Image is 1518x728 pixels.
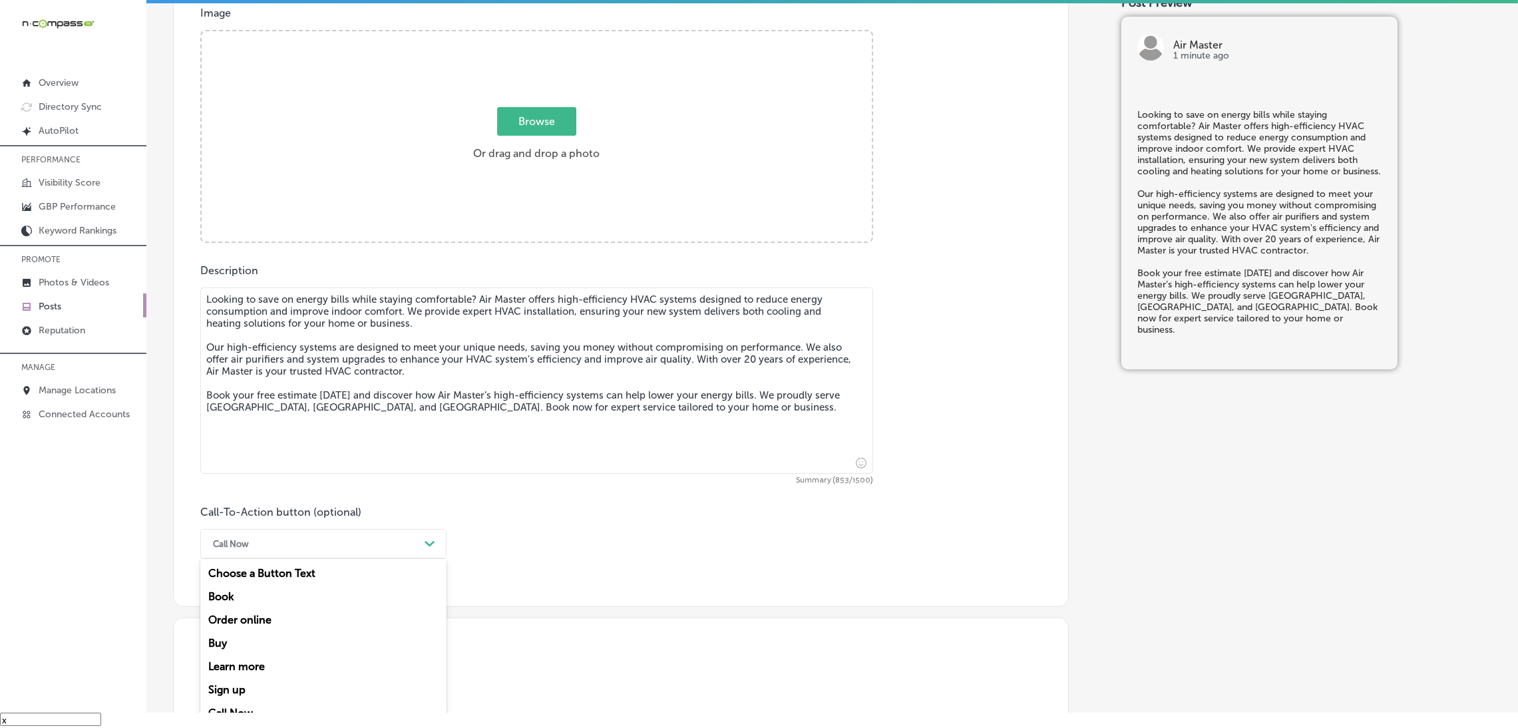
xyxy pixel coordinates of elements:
[200,506,361,518] label: Call-To-Action button (optional)
[39,325,85,336] p: Reputation
[200,287,873,474] textarea: Looking to save on energy bills while staying comfortable? Air Master offers high-efficiency HVAC...
[1174,40,1382,51] p: Air Master
[39,77,79,89] p: Overview
[21,17,95,30] img: 660ab0bf-5cc7-4cb8-ba1c-48b5ae0f18e60NCTV_CLogo_TV_Black_-500x88.png
[200,476,873,484] span: Summary (853/1500)
[39,277,109,288] p: Photos & Videos
[200,264,258,277] label: Description
[468,108,605,167] label: Or drag and drop a photo
[200,608,447,632] div: Order online
[213,539,249,549] div: Call Now
[1137,109,1382,335] h5: Looking to save on energy bills while staying comfortable? Air Master offers high-efficiency HVAC...
[39,201,116,212] p: GBP Performance
[850,455,866,471] span: Insert emoji
[200,655,447,678] div: Learn more
[200,655,1042,675] h3: Publishing options
[200,632,447,655] div: Buy
[200,701,447,725] div: Call Now
[200,562,447,585] div: Choose a Button Text
[200,585,447,608] div: Book
[200,678,447,701] div: Sign up
[200,7,1042,19] p: Image
[1137,34,1164,61] img: logo
[39,101,102,112] p: Directory Sync
[1174,51,1382,61] p: 1 minute ago
[39,385,116,396] p: Manage Locations
[39,301,61,312] p: Posts
[39,409,130,420] p: Connected Accounts
[39,125,79,136] p: AutoPilot
[497,107,576,136] span: Browse
[39,177,100,188] p: Visibility Score
[39,225,116,236] p: Keyword Rankings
